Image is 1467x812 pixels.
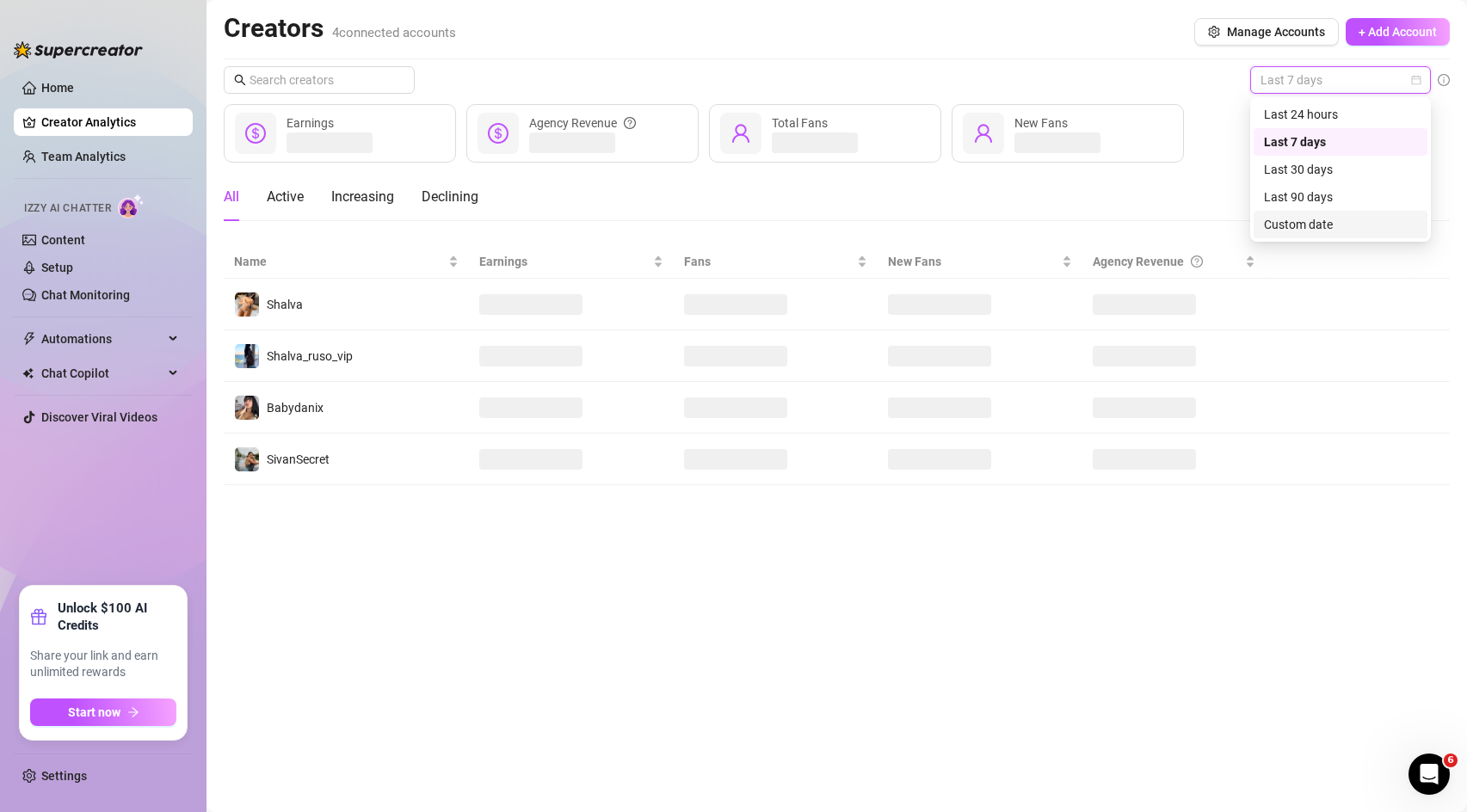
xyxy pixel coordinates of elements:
[118,194,145,218] img: AI Chatter
[1411,75,1421,85] span: calendar
[1359,25,1437,39] span: + Add Account
[888,252,1058,271] span: New Fans
[1444,754,1458,767] span: 6
[267,401,324,415] span: Babydanix
[1264,105,1417,124] div: Last 24 hours
[41,410,157,424] a: Discover Viral Videos
[224,245,469,279] th: Name
[22,367,34,379] img: Chat Copilot
[22,332,36,346] span: thunderbolt
[1438,74,1450,86] span: info-circle
[1254,101,1427,128] div: Last 24 hours
[1264,215,1417,234] div: Custom date
[14,41,143,58] img: logo-BBDzfeDw.svg
[1261,67,1421,93] span: Last 7 days
[235,292,259,317] img: Shalva
[422,187,478,207] div: Declining
[234,252,445,271] span: Name
[41,325,163,353] span: Automations
[41,233,85,247] a: Content
[469,245,674,279] th: Earnings
[674,245,878,279] th: Fans
[1254,128,1427,156] div: Last 7 days
[30,648,176,681] span: Share your link and earn unlimited rewards
[479,252,650,271] span: Earnings
[235,344,259,368] img: Shalva_ruso_vip
[1264,188,1417,206] div: Last 90 days
[235,396,259,420] img: Babydanix
[250,71,391,89] input: Search creators
[1191,252,1203,271] span: question-circle
[24,200,111,217] span: Izzy AI Chatter
[41,769,87,783] a: Settings
[30,698,176,726] button: Start nowarrow-right
[127,706,139,718] span: arrow-right
[1264,160,1417,179] div: Last 30 days
[1408,754,1450,795] iframe: Intercom live chat
[267,187,304,207] div: Active
[224,187,239,207] div: All
[41,81,74,95] a: Home
[488,123,509,144] span: dollar-circle
[234,74,246,86] span: search
[41,150,126,163] a: Team Analytics
[1194,18,1339,46] button: Manage Accounts
[224,12,456,45] h2: Creators
[1254,183,1427,211] div: Last 90 days
[529,114,636,132] div: Agency Revenue
[68,705,120,719] span: Start now
[684,252,854,271] span: Fans
[267,452,330,466] span: SivanSecret
[878,245,1082,279] th: New Fans
[235,447,259,471] img: SivanSecret
[624,114,636,132] span: question-circle
[1254,156,1427,183] div: Last 30 days
[41,261,73,274] a: Setup
[973,123,994,144] span: user
[287,116,334,130] span: Earnings
[41,360,163,387] span: Chat Copilot
[267,349,353,363] span: Shalva_ruso_vip
[1093,252,1242,271] div: Agency Revenue
[1208,26,1220,38] span: setting
[267,298,303,311] span: Shalva
[1014,116,1068,130] span: New Fans
[41,288,130,302] a: Chat Monitoring
[730,123,751,144] span: user
[331,187,394,207] div: Increasing
[1346,18,1450,46] button: + Add Account
[1254,211,1427,238] div: Custom date
[30,608,47,625] span: gift
[1227,25,1325,39] span: Manage Accounts
[1264,132,1417,151] div: Last 7 days
[58,600,176,634] strong: Unlock $100 AI Credits
[245,123,266,144] span: dollar-circle
[41,108,179,136] a: Creator Analytics
[332,25,456,40] span: 4 connected accounts
[772,116,828,130] span: Total Fans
